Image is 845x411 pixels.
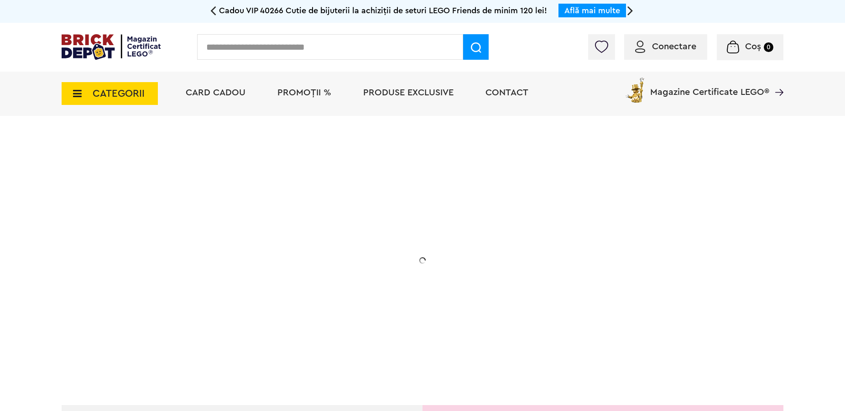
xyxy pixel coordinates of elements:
div: Află detalii [126,307,309,319]
h1: Cadou VIP 40772 [126,207,309,239]
a: PROMOȚII % [277,88,331,97]
span: Coș [745,42,761,51]
a: Află mai multe [564,6,620,15]
a: Contact [485,88,528,97]
a: Conectare [635,42,696,51]
h2: Seria de sărbători: Fantomă luminoasă. Promoția este valabilă în perioada [DATE] - [DATE]. [126,249,309,287]
span: Cadou VIP 40266 Cutie de bijuterii la achiziții de seturi LEGO Friends de minim 120 lei! [219,6,547,15]
span: Conectare [652,42,696,51]
a: Produse exclusive [363,88,454,97]
a: Magazine Certificate LEGO® [769,76,783,85]
span: CATEGORII [93,88,145,99]
a: Card Cadou [186,88,245,97]
span: Magazine Certificate LEGO® [650,76,769,97]
small: 0 [764,42,773,52]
